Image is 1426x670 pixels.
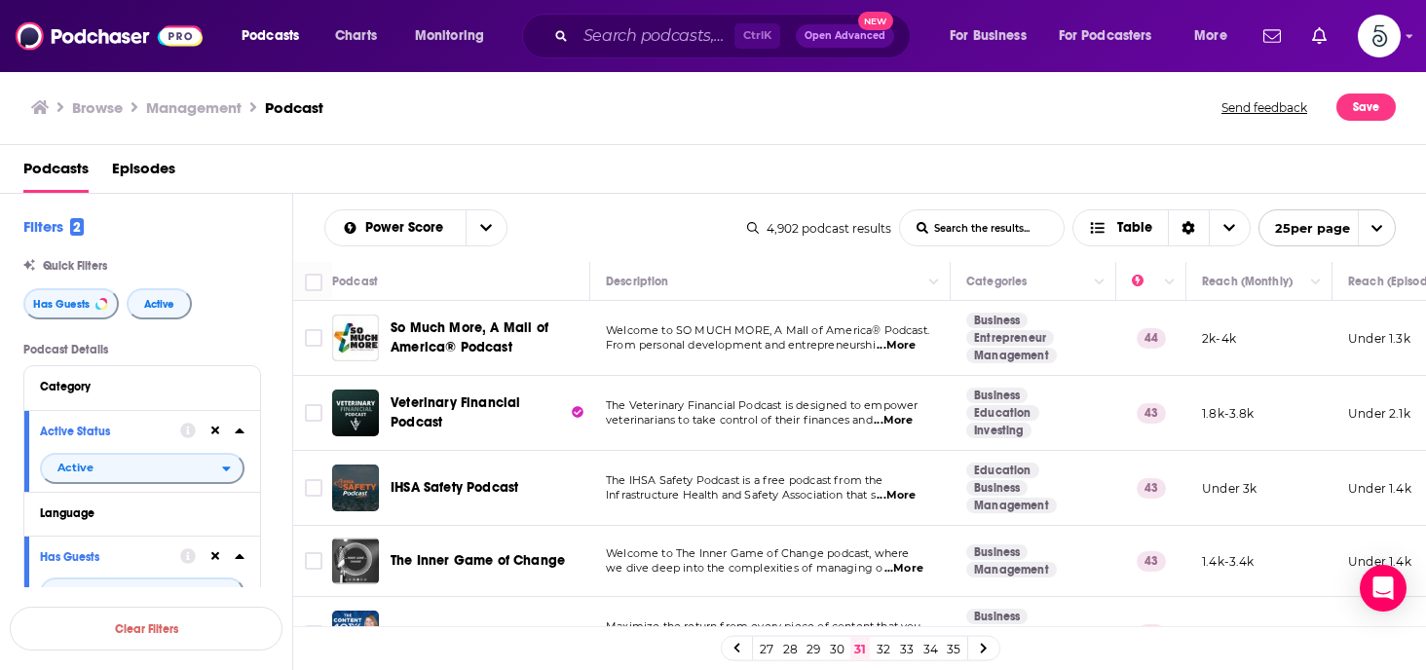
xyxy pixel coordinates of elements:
a: 28 [780,637,800,660]
span: New [858,12,893,30]
input: Search podcasts, credits, & more... [576,20,734,52]
h2: Filters [23,217,84,236]
p: Podcast Details [23,343,261,356]
a: Business [966,388,1028,403]
span: Welcome to SO MUCH MORE, A Mall of America® Podcast. [606,323,929,337]
div: Sort Direction [1168,210,1209,245]
a: Entrepreneur [966,330,1054,346]
img: The Content 10x Podcast [332,611,379,657]
h3: Podcast [265,98,323,117]
span: The Inner Game of Change [391,552,565,569]
a: IHSA Safety Podcast [391,478,518,498]
h2: filter dropdown [40,577,244,609]
span: The IHSA Safety Podcast is a free podcast from the [606,473,883,487]
img: Veterinary Financial Podcast [332,390,379,436]
span: 25 per page [1259,213,1350,243]
a: Investing [966,423,1032,438]
button: open menu [466,210,507,245]
span: Has Guests [33,299,90,310]
button: Column Actions [922,271,946,294]
div: Has Guests [40,550,168,564]
button: open menu [325,221,466,235]
button: Column Actions [1088,271,1111,294]
h2: Choose List sort [324,209,507,246]
div: 4,902 podcast results [747,221,891,236]
h1: Management [146,98,242,117]
button: Category [40,374,244,398]
a: Business [966,544,1028,560]
span: The Veterinary Financial Podcast is designed to empower [606,398,918,412]
span: ...More [877,338,916,354]
img: So Much More, A Mall of America® Podcast [332,315,379,361]
span: Toggle select row [305,552,322,570]
button: open menu [936,20,1051,52]
span: Open Advanced [805,31,885,41]
p: 43 [1137,403,1166,423]
div: Categories [966,270,1027,293]
span: For Business [950,22,1027,50]
a: Education [966,405,1039,421]
button: Column Actions [1158,271,1182,294]
p: 43 [1137,551,1166,571]
span: More [1194,22,1227,50]
img: The Inner Game of Change [332,538,379,584]
span: veterinarians to take control of their finances and [606,413,873,427]
span: Episodes [112,153,175,193]
div: Open Intercom Messenger [1360,565,1407,612]
a: Education [966,463,1039,478]
img: IHSA Safety Podcast [332,465,379,511]
span: Quick Filters [43,259,107,273]
span: Charts [335,22,377,50]
span: From personal development and entrepreneurshi [606,338,876,352]
p: Under 1.4k [1348,553,1411,570]
p: Under 1.3k [1348,330,1410,347]
p: 44 [1137,328,1166,348]
a: Business [966,313,1028,328]
a: 27 [757,637,776,660]
span: Toggle select row [305,329,322,347]
span: Podcasts [242,22,299,50]
span: Maximize the return from every piece of content that you [606,619,921,633]
a: The Inner Game of Change [391,551,565,571]
button: open menu [401,20,509,52]
div: Language [40,506,232,520]
div: Search podcasts, credits, & more... [541,14,929,58]
button: open menu [228,20,324,52]
button: Save [1336,93,1396,121]
a: 32 [874,637,893,660]
a: So Much More, A Mall of America® Podcast [391,318,583,357]
button: open menu [40,577,244,609]
a: Show notifications dropdown [1256,19,1289,53]
span: ...More [874,413,913,428]
button: Open AdvancedNew [796,24,894,48]
span: Ctrl K [734,23,780,49]
p: Under 2.1k [1348,405,1410,422]
span: we dive deep into the complexities of managing o [606,561,882,575]
p: Under 3k [1202,480,1257,497]
a: 35 [944,637,963,660]
span: Monitoring [415,22,484,50]
button: Has Guests [23,288,119,319]
span: For Podcasters [1059,22,1152,50]
a: Management [966,562,1057,577]
div: Description [606,270,668,293]
button: Show profile menu [1358,15,1401,57]
a: 34 [920,637,940,660]
button: Choose View [1072,209,1251,246]
a: Veterinary Financial Podcast [391,393,583,432]
span: Welcome to The Inner Game of Change podcast, where [606,546,910,560]
p: 43 [1137,624,1166,644]
span: Podcasts [23,153,89,193]
a: Browse [72,98,123,117]
div: Reach (Monthly) [1202,270,1293,293]
a: 29 [804,637,823,660]
a: Management [966,348,1057,363]
span: So Much More, A Mall of America® Podcast [391,319,548,355]
button: open menu [1181,20,1252,52]
button: open menu [40,453,244,484]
